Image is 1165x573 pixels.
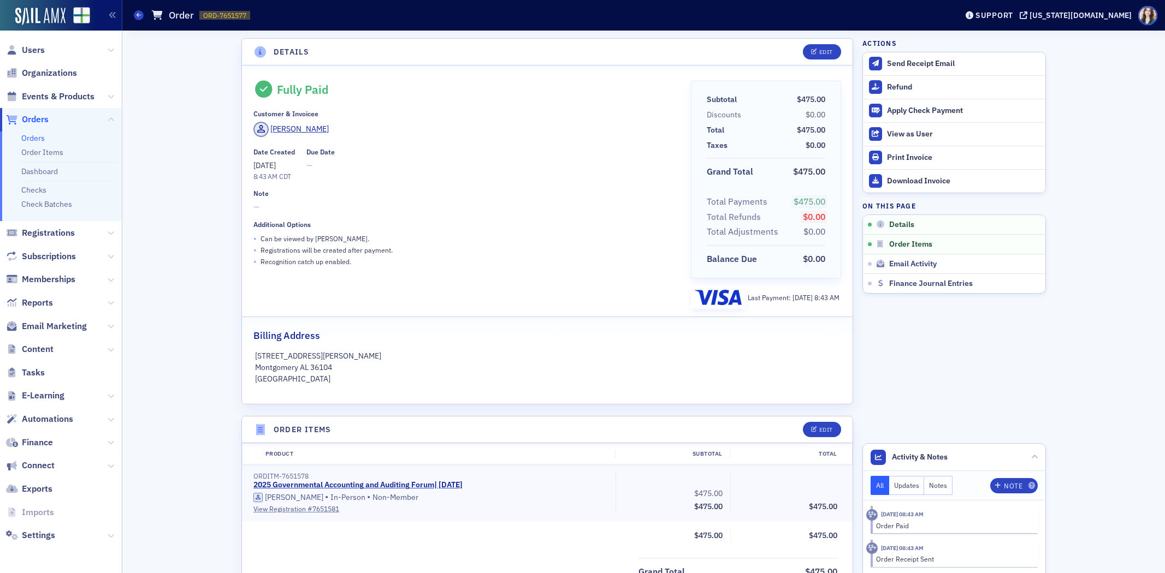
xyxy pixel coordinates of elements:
[793,166,825,177] span: $475.00
[73,7,90,24] img: SailAMX
[253,244,257,256] span: •
[806,110,825,120] span: $0.00
[261,256,351,266] p: Recognition catch up enabled.
[803,422,841,437] button: Edit
[990,478,1038,493] button: Note
[881,544,924,552] time: 10/2/2025 08:43 AM
[707,124,728,136] span: Total
[253,172,277,181] time: 8:43 AM
[325,492,328,503] span: •
[21,133,45,143] a: Orders
[819,427,833,433] div: Edit
[615,450,730,458] div: Subtotal
[803,226,825,237] span: $0.00
[253,122,329,137] a: [PERSON_NAME]
[707,124,724,136] div: Total
[203,11,246,20] span: ORD-7651577
[707,109,745,121] span: Discounts
[22,114,49,126] span: Orders
[887,106,1040,116] div: Apply Check Payment
[6,343,54,355] a: Content
[695,290,742,305] img: visa
[748,293,839,302] div: Last Payment:
[6,44,45,56] a: Users
[6,320,87,332] a: Email Marketing
[707,225,778,238] div: Total Adjustments
[22,67,77,79] span: Organizations
[277,172,292,181] span: CDT
[22,44,45,56] span: Users
[253,220,311,229] div: Additional Options
[6,250,76,262] a: Subscriptions
[22,343,54,355] span: Content
[863,146,1045,169] a: Print Invoice
[1138,6,1157,25] span: Profile
[15,8,66,25] img: SailAMX
[253,480,463,490] a: 2025 Governmental Accounting and Auditing Forum| [DATE]
[707,94,741,105] span: Subtotal
[862,38,896,48] h4: Actions
[707,94,737,105] div: Subtotal
[22,367,45,379] span: Tasks
[22,227,75,239] span: Registrations
[22,390,64,402] span: E-Learning
[6,297,53,309] a: Reports
[6,413,73,425] a: Automations
[22,320,87,332] span: Email Marketing
[306,148,335,156] div: Due Date
[707,253,757,266] div: Balance Due
[887,82,1040,92] div: Refund
[707,195,771,208] span: Total Payments
[730,450,844,458] div: Total
[6,483,52,495] a: Exports
[22,91,94,103] span: Events & Products
[277,82,329,97] div: Fully Paid
[1030,10,1132,20] div: [US_STATE][DOMAIN_NAME]
[253,110,318,118] div: Customer & Invoicee
[22,459,55,471] span: Connect
[22,529,55,541] span: Settings
[803,211,825,222] span: $0.00
[253,472,608,480] div: ORDITM-7651578
[274,424,332,435] h4: Order Items
[863,75,1045,99] button: Refund
[707,140,728,151] div: Taxes
[6,114,49,126] a: Orders
[261,234,369,243] p: Can be viewed by [PERSON_NAME] .
[258,450,615,458] div: Product
[6,273,75,285] a: Memberships
[253,201,676,213] span: —
[6,367,45,379] a: Tasks
[694,502,723,511] span: $475.00
[22,297,53,309] span: Reports
[6,67,77,79] a: Organizations
[797,125,825,135] span: $475.00
[707,211,761,224] div: Total Refunds
[924,476,953,495] button: Notes
[797,94,825,104] span: $475.00
[694,530,723,540] span: $475.00
[22,483,52,495] span: Exports
[892,451,948,463] span: Activity & Notes
[803,44,841,59] button: Edit
[21,199,72,209] a: Check Batches
[809,530,837,540] span: $475.00
[887,59,1040,69] div: Send Receipt Email
[866,542,878,554] div: Activity
[889,476,925,495] button: Updates
[809,502,837,511] span: $475.00
[866,509,878,521] div: Activity
[255,350,839,362] p: [STREET_ADDRESS][PERSON_NAME]
[270,123,329,135] div: [PERSON_NAME]
[871,476,889,495] button: All
[274,46,310,58] h4: Details
[253,256,257,267] span: •
[863,52,1045,75] button: Send Receipt Email
[707,225,782,238] span: Total Adjustments
[367,492,370,503] span: •
[253,160,276,170] span: [DATE]
[819,49,833,55] div: Edit
[707,109,741,121] div: Discounts
[255,373,839,385] p: [GEOGRAPHIC_DATA]
[6,91,94,103] a: Events & Products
